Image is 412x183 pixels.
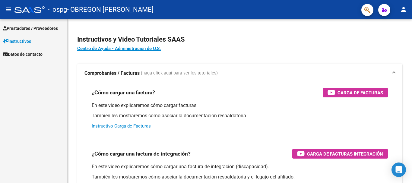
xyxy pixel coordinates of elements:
button: Carga de Facturas [323,88,388,97]
strong: Comprobantes / Facturas [84,70,140,77]
mat-icon: person [400,6,407,13]
h2: Instructivos y Video Tutoriales SAAS [77,34,402,45]
mat-expansion-panel-header: Comprobantes / Facturas (haga click aquí para ver los tutoriales) [77,64,402,83]
button: Carga de Facturas Integración [292,149,388,159]
mat-icon: menu [5,6,12,13]
div: Open Intercom Messenger [391,162,406,177]
h3: ¿Cómo cargar una factura de integración? [92,150,191,158]
p: En este video explicaremos cómo cargar facturas. [92,102,388,109]
span: - ospg [48,3,67,16]
span: Carga de Facturas Integración [307,150,383,158]
span: - OBREGON [PERSON_NAME] [67,3,154,16]
span: Carga de Facturas [338,89,383,96]
span: Instructivos [3,38,31,45]
span: Prestadores / Proveedores [3,25,58,32]
p: También les mostraremos cómo asociar la documentación respaldatoria. [92,112,388,119]
a: Centro de Ayuda - Administración de O.S. [77,46,161,51]
a: Instructivo Carga de Facturas [92,123,151,129]
span: Datos de contacto [3,51,43,58]
p: En este video explicaremos cómo cargar una factura de integración (discapacidad). [92,163,388,170]
h3: ¿Cómo cargar una factura? [92,88,155,97]
p: También les mostraremos cómo asociar la documentación respaldatoria y el legajo del afiliado. [92,174,388,180]
span: (haga click aquí para ver los tutoriales) [141,70,218,77]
